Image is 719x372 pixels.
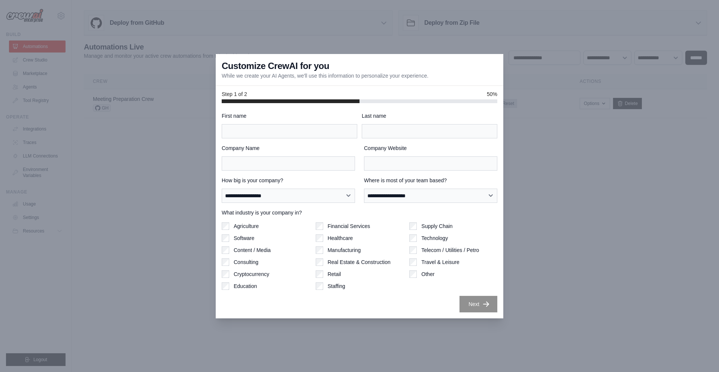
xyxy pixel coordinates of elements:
label: Travel & Leisure [421,258,459,266]
label: Company Website [364,144,497,152]
label: Content / Media [234,246,271,254]
label: Retail [328,270,341,278]
label: What industry is your company in? [222,209,497,216]
label: Staffing [328,282,345,290]
label: Manufacturing [328,246,361,254]
label: Company Name [222,144,355,152]
label: Healthcare [328,234,353,242]
label: How big is your company? [222,177,355,184]
label: Software [234,234,254,242]
label: Consulting [234,258,258,266]
label: Supply Chain [421,222,452,230]
span: Step 1 of 2 [222,90,247,98]
label: Other [421,270,434,278]
label: Agriculture [234,222,259,230]
p: While we create your AI Agents, we'll use this information to personalize your experience. [222,72,428,79]
label: First name [222,112,357,120]
label: Real Estate & Construction [328,258,391,266]
label: Where is most of your team based? [364,177,497,184]
button: Next [459,296,497,312]
label: Telecom / Utilities / Petro [421,246,479,254]
span: 50% [487,90,497,98]
h3: Customize CrewAI for you [222,60,329,72]
label: Technology [421,234,448,242]
label: Cryptocurrency [234,270,269,278]
label: Last name [362,112,497,120]
label: Education [234,282,257,290]
label: Financial Services [328,222,370,230]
